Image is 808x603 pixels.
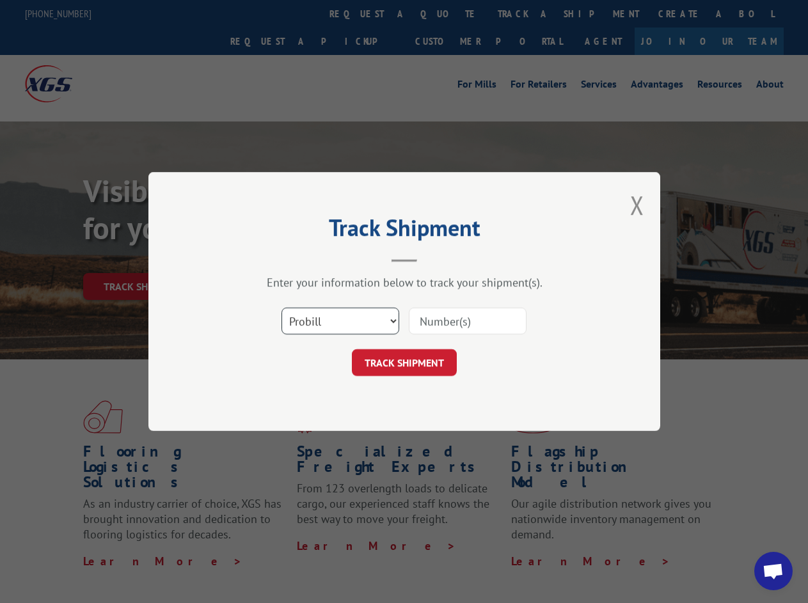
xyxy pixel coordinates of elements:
input: Number(s) [409,308,527,334]
div: Enter your information below to track your shipment(s). [212,275,596,290]
a: Open chat [754,552,793,590]
button: Close modal [630,188,644,222]
h2: Track Shipment [212,219,596,243]
button: TRACK SHIPMENT [352,349,457,376]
